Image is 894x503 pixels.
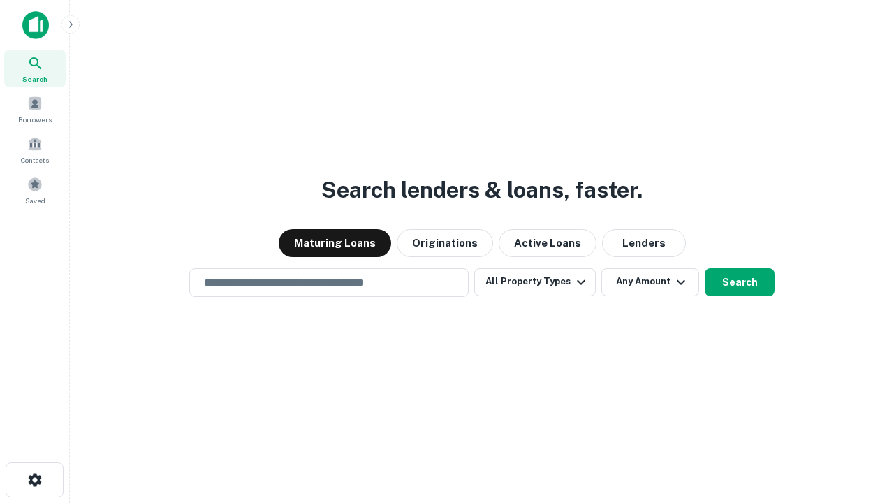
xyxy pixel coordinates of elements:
[705,268,775,296] button: Search
[4,50,66,87] a: Search
[4,90,66,128] a: Borrowers
[602,229,686,257] button: Lenders
[22,73,47,85] span: Search
[279,229,391,257] button: Maturing Loans
[4,131,66,168] a: Contacts
[824,391,894,458] iframe: Chat Widget
[474,268,596,296] button: All Property Types
[4,171,66,209] a: Saved
[321,173,643,207] h3: Search lenders & loans, faster.
[18,114,52,125] span: Borrowers
[21,154,49,166] span: Contacts
[22,11,49,39] img: capitalize-icon.png
[25,195,45,206] span: Saved
[499,229,596,257] button: Active Loans
[601,268,699,296] button: Any Amount
[397,229,493,257] button: Originations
